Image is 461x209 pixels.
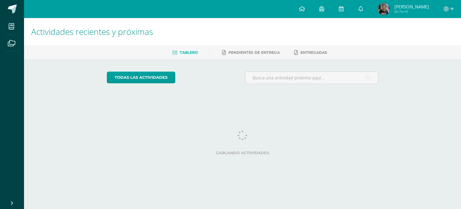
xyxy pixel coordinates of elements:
[300,50,327,55] span: Entregadas
[107,151,378,155] label: Cargando actividades
[394,9,429,14] span: Mi Perfil
[294,48,327,57] a: Entregadas
[180,50,198,55] span: Tablero
[31,26,153,37] span: Actividades recientes y próximas
[107,72,175,83] a: todas las Actividades
[245,72,378,84] input: Busca una actividad próxima aquí...
[378,3,390,15] img: 5b6b9bd3f4219a6f7460558fe3a56cc1.png
[172,48,198,57] a: Tablero
[394,4,429,10] span: [PERSON_NAME]
[222,48,280,57] a: Pendientes de entrega
[228,50,280,55] span: Pendientes de entrega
